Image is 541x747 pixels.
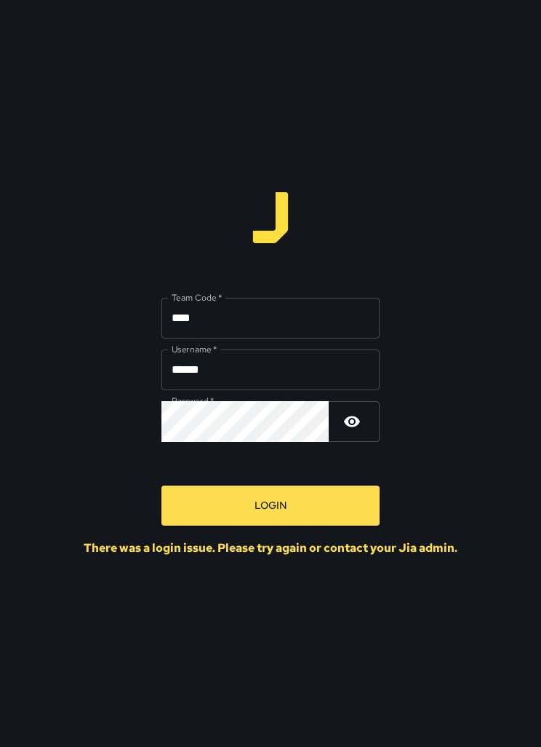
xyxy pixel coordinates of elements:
[245,192,296,243] img: logo
[161,486,380,526] button: Login
[172,291,222,304] label: Team Code
[172,343,217,355] label: Username
[84,540,457,556] div: There was a login issue. Please try again or contact your Jia admin.
[172,395,214,407] label: Password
